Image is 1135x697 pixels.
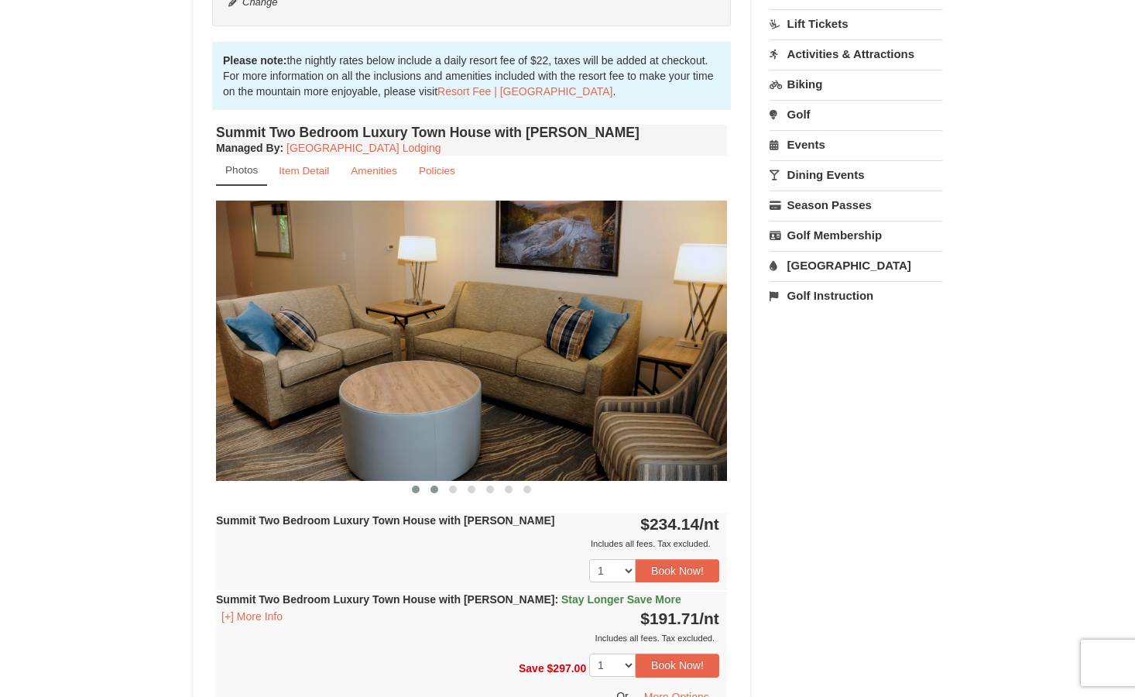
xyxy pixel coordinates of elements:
[216,125,727,140] h4: Summit Two Bedroom Luxury Town House with [PERSON_NAME]
[699,515,719,533] span: /nt
[636,654,719,677] button: Book Now!
[216,142,283,154] strong: :
[216,608,288,625] button: [+] More Info
[770,251,942,280] a: [GEOGRAPHIC_DATA]
[216,201,727,480] img: 18876286-202-fb468a36.png
[561,593,681,606] span: Stay Longer Save More
[437,85,612,98] a: Resort Fee | [GEOGRAPHIC_DATA]
[286,142,441,154] a: [GEOGRAPHIC_DATA] Lodging
[269,156,339,186] a: Item Detail
[770,39,942,68] a: Activities & Attractions
[699,609,719,627] span: /nt
[770,160,942,189] a: Dining Events
[770,191,942,219] a: Season Passes
[770,9,942,38] a: Lift Tickets
[640,609,699,627] span: $191.71
[547,662,587,675] span: $297.00
[419,165,455,177] small: Policies
[770,281,942,310] a: Golf Instruction
[216,536,719,551] div: Includes all fees. Tax excluded.
[216,142,279,154] span: Managed By
[216,514,554,527] strong: Summit Two Bedroom Luxury Town House with [PERSON_NAME]
[770,100,942,129] a: Golf
[409,156,465,186] a: Policies
[519,662,544,675] span: Save
[216,630,719,646] div: Includes all fees. Tax excluded.
[770,221,942,249] a: Golf Membership
[640,515,719,533] strong: $234.14
[636,559,719,582] button: Book Now!
[216,156,267,186] a: Photos
[770,70,942,98] a: Biking
[770,130,942,159] a: Events
[341,156,407,186] a: Amenities
[223,54,286,67] strong: Please note:
[212,42,731,110] div: the nightly rates below include a daily resort fee of $22, taxes will be added at checkout. For m...
[351,165,397,177] small: Amenities
[279,165,329,177] small: Item Detail
[216,593,681,606] strong: Summit Two Bedroom Luxury Town House with [PERSON_NAME]
[554,593,558,606] span: :
[225,164,258,176] small: Photos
